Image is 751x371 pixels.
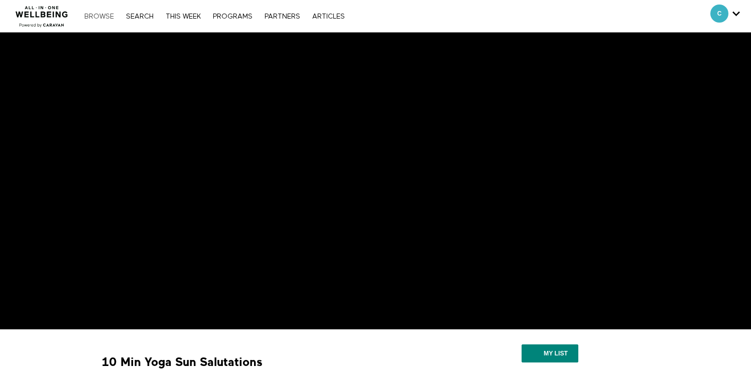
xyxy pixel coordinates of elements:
a: Browse [79,13,119,20]
a: ARTICLES [307,13,350,20]
a: PROGRAMS [208,13,258,20]
nav: Primary [79,11,349,21]
a: THIS WEEK [161,13,206,20]
a: PARTNERS [260,13,305,20]
a: Search [121,13,159,20]
button: My list [522,344,578,362]
strong: 10 Min Yoga Sun Salutations [102,354,263,370]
